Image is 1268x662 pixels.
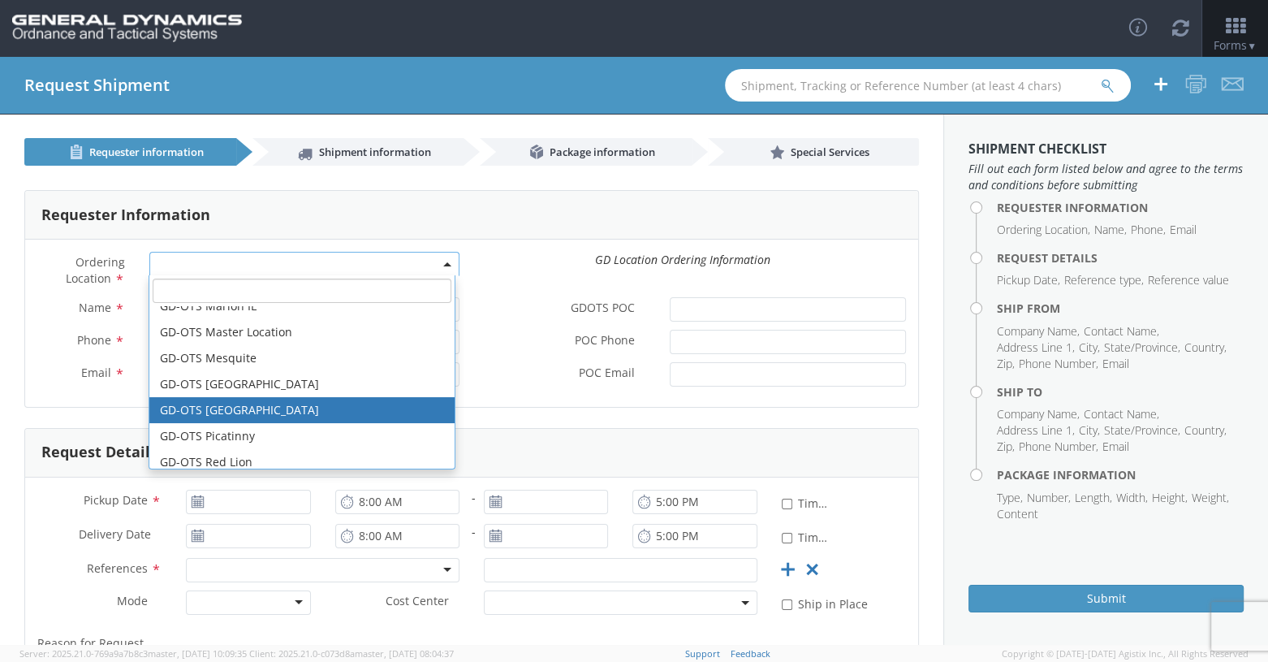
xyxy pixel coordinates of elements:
[997,506,1038,522] li: Content
[1002,647,1249,660] span: Copyright © [DATE]-[DATE] Agistix Inc., All Rights Reserved
[1079,340,1100,356] li: City
[149,449,454,475] li: GD-OTS Red Lion
[968,142,1244,157] h3: Shipment Checklist
[1152,490,1188,506] li: Height
[997,340,1075,356] li: Address Line 1
[355,647,454,660] span: master, [DATE] 08:04:37
[149,397,454,423] li: GD-OTS [GEOGRAPHIC_DATA]
[1192,490,1229,506] li: Weight
[24,76,170,94] h4: Request Shipment
[1084,323,1159,340] li: Contact Name
[1075,490,1112,506] li: Length
[41,444,157,461] h3: Request Details
[791,145,869,159] span: Special Services
[1102,439,1129,455] li: Email
[1131,222,1166,238] li: Phone
[37,635,144,651] span: Reason for Request
[1019,439,1098,455] li: Phone Number
[149,371,454,397] li: GD-OTS [GEOGRAPHIC_DATA]
[571,300,635,318] span: GDOTS POC
[997,490,1023,506] li: Type
[1019,356,1098,372] li: Phone Number
[997,386,1244,398] h4: Ship To
[997,356,1015,372] li: Zip
[997,439,1015,455] li: Zip
[782,594,871,612] label: Ship in Place
[725,69,1131,102] input: Shipment, Tracking or Reference Number (at least 4 chars)
[782,499,792,509] input: Time Definite
[997,406,1080,422] li: Company Name
[1104,422,1180,439] li: State/Province
[997,252,1244,264] h4: Request Details
[87,560,148,576] span: References
[782,599,792,610] input: Ship in Place
[575,332,635,351] span: POC Phone
[997,222,1090,238] li: Ordering Location
[685,647,720,660] a: Support
[1104,340,1180,356] li: State/Province
[1079,422,1100,439] li: City
[1184,340,1227,356] li: Country
[149,345,454,371] li: GD-OTS Mesquite
[252,138,464,166] a: Shipment information
[89,145,204,159] span: Requester information
[24,138,236,166] a: Requester information
[1170,222,1197,238] li: Email
[84,492,148,508] span: Pickup Date
[997,201,1244,214] h4: Requester Information
[1064,272,1144,288] li: Reference type
[1116,490,1148,506] li: Width
[41,207,210,223] h3: Requester Information
[77,332,111,348] span: Phone
[1214,37,1257,53] span: Forms
[997,323,1080,340] li: Company Name
[79,300,111,315] span: Name
[579,365,635,383] span: POC Email
[1027,490,1071,506] li: Number
[149,293,454,319] li: GD-OTS Marion IL
[79,526,151,545] span: Delivery Date
[782,533,792,543] input: Time Definite
[1102,356,1129,372] li: Email
[386,593,449,612] span: Cost Center
[1184,422,1227,439] li: Country
[319,145,431,159] span: Shipment information
[149,423,454,449] li: GD-OTS Picatinny
[66,254,125,286] span: Ordering Location
[782,527,832,546] label: Time Definite
[480,138,692,166] a: Package information
[997,422,1075,439] li: Address Line 1
[12,15,242,42] img: gd-ots-0c3321f2eb4c994f95cb.png
[1094,222,1127,238] li: Name
[81,365,111,380] span: Email
[550,145,655,159] span: Package information
[595,252,770,267] i: GD Location Ordering Information
[997,302,1244,314] h4: Ship From
[782,493,832,512] label: Time Definite
[1084,406,1159,422] li: Contact Name
[1247,39,1257,53] span: ▼
[1148,272,1229,288] li: Reference value
[149,319,454,345] li: GD-OTS Master Location
[968,161,1244,193] span: Fill out each form listed below and agree to the terms and conditions before submitting
[148,647,247,660] span: master, [DATE] 10:09:35
[708,138,920,166] a: Special Services
[731,647,770,660] a: Feedback
[19,647,247,660] span: Server: 2025.21.0-769a9a7b8c3
[997,469,1244,481] h4: Package Information
[117,593,148,608] span: Mode
[249,647,454,660] span: Client: 2025.21.0-c073d8a
[997,272,1060,288] li: Pickup Date
[968,585,1244,612] button: Submit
